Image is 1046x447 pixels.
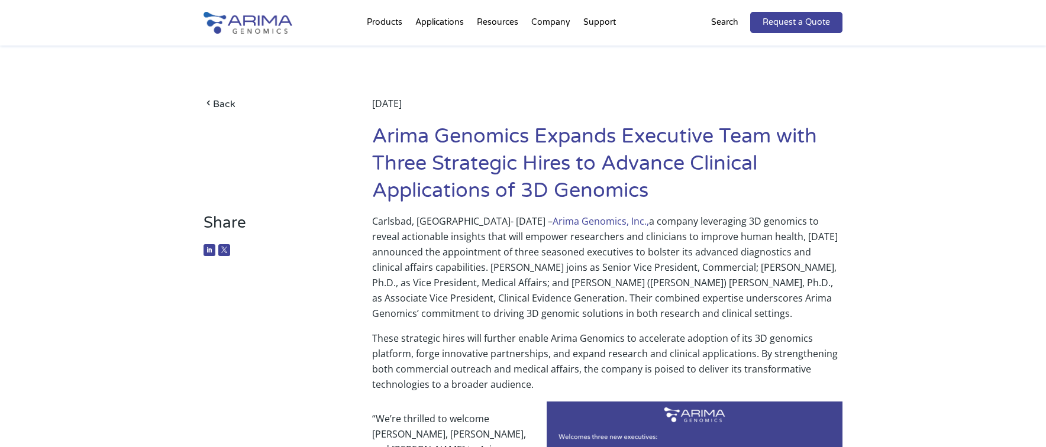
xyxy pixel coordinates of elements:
p: These strategic hires will further enable Arima Genomics to accelerate adoption of its 3D genomic... [372,331,842,401]
p: Carlsbad, [GEOGRAPHIC_DATA]- [DATE] – a company leveraging 3D genomics to reveal actionable insig... [372,213,842,331]
div: [DATE] [372,96,842,123]
img: Arima-Genomics-logo [204,12,292,34]
a: Back [204,96,337,112]
h3: Share [204,213,337,241]
p: Search [711,15,738,30]
h1: Arima Genomics Expands Executive Team with Three Strategic Hires to Advance Clinical Applications... [372,123,842,213]
a: Request a Quote [750,12,842,33]
a: Arima Genomics, Inc., [553,215,649,228]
